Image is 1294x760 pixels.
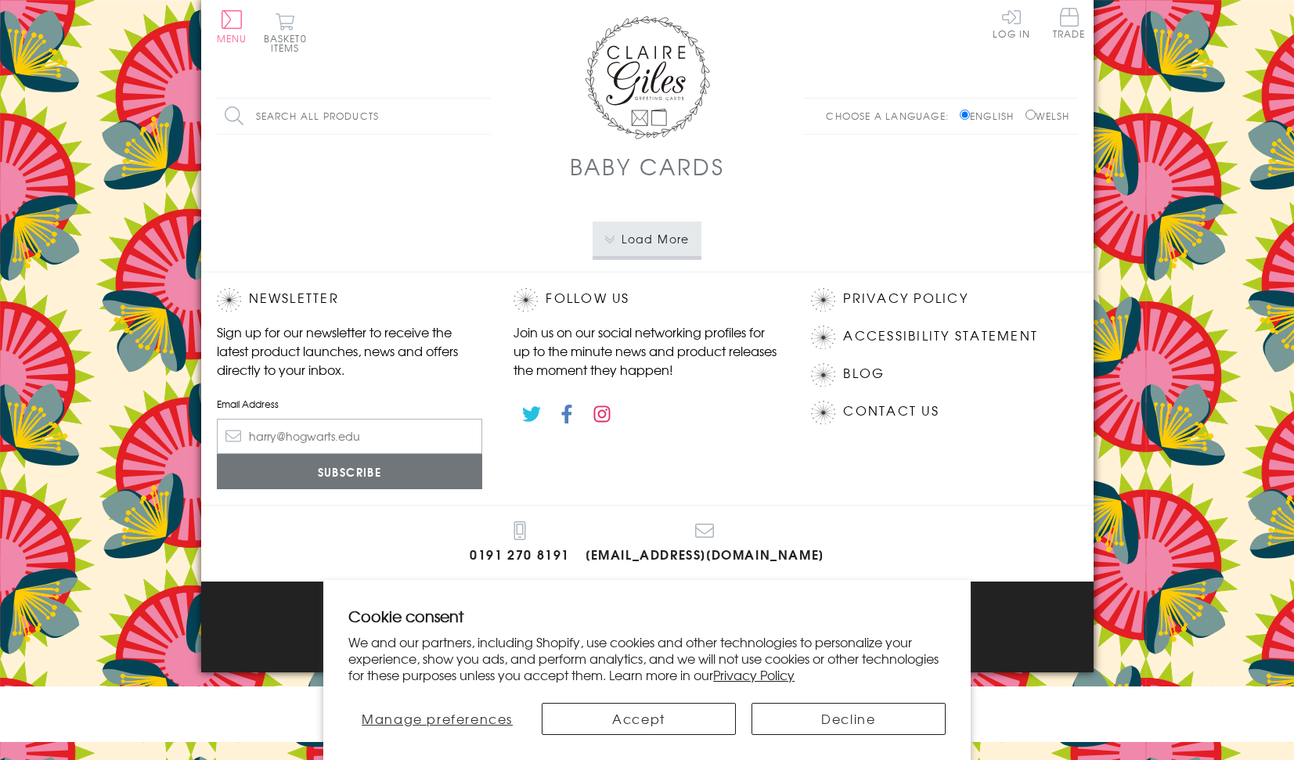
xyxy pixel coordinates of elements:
a: Accessibility Statement [843,326,1038,347]
input: harry@hogwarts.edu [217,419,483,454]
input: English [960,110,970,120]
h1: Baby Cards [570,150,725,182]
input: Welsh [1025,110,1036,120]
p: Sign up for our newsletter to receive the latest product launches, news and offers directly to yo... [217,322,483,379]
p: We and our partners, including Shopify, use cookies and other technologies to personalize your ex... [348,634,946,683]
input: Subscribe [217,454,483,489]
label: Email Address [217,397,483,411]
span: 0 items [271,31,307,55]
a: Privacy Policy [713,665,795,684]
button: Load More [593,222,701,256]
label: Welsh [1025,109,1070,123]
h2: Cookie consent [348,605,946,627]
a: Log In [993,8,1030,38]
button: Basket0 items [264,13,307,52]
h2: Follow Us [514,288,780,312]
button: Decline [752,703,946,735]
a: Trade [1053,8,1086,41]
a: Privacy Policy [843,288,968,309]
label: English [960,109,1022,123]
a: [EMAIL_ADDRESS][DOMAIN_NAME] [586,521,824,566]
span: Trade [1053,8,1086,38]
p: Choose a language: [826,109,957,123]
span: Manage preferences [362,709,513,728]
h2: Newsletter [217,288,483,312]
button: Accept [542,703,736,735]
a: Contact Us [843,401,939,422]
a: Blog [843,363,885,384]
input: Search all products [217,99,491,134]
p: Join us on our social networking profiles for up to the minute news and product releases the mome... [514,322,780,379]
input: Search [475,99,491,134]
a: 0191 270 8191 [470,521,570,566]
span: Menu [217,31,247,45]
img: Claire Giles Greetings Cards [585,16,710,139]
button: Menu [217,10,247,43]
p: © 2025 . [217,632,1078,647]
button: Manage preferences [348,703,526,735]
